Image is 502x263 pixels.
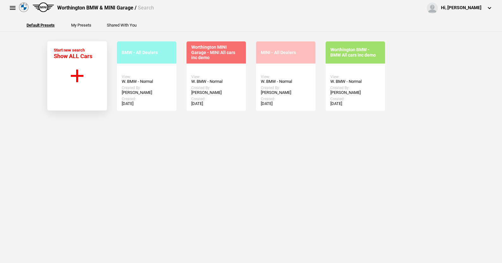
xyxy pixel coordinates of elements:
[54,48,92,59] div: Start new search
[122,86,172,90] div: Created By:
[330,47,380,58] div: Worthington BMW - BMW All cars inc demo
[330,75,380,79] div: View:
[54,53,92,59] span: Show ALL Cars
[57,4,154,11] div: Worthington BMW & MINI Garage /
[330,86,380,90] div: Created By:
[191,101,241,106] div: [DATE]
[122,90,172,95] div: [PERSON_NAME]
[191,97,241,101] div: Created:
[441,5,481,11] div: Hi, [PERSON_NAME]
[71,23,91,27] button: My Presets
[122,101,172,106] div: [DATE]
[191,79,241,84] div: W. BMW - Normal
[122,50,172,55] div: BMW - All Dealers
[330,90,380,95] div: [PERSON_NAME]
[191,90,241,95] div: [PERSON_NAME]
[19,3,28,12] img: bmw.png
[261,90,311,95] div: [PERSON_NAME]
[261,101,311,106] div: [DATE]
[33,3,54,12] img: mini.png
[191,75,241,79] div: View:
[138,5,154,11] span: Search
[330,101,380,106] div: [DATE]
[261,50,311,55] div: MINI - All Dealers
[122,75,172,79] div: View:
[122,97,172,101] div: Created:
[261,79,311,84] div: W. BMW - Normal
[122,79,172,84] div: W. BMW - Normal
[261,97,311,101] div: Created:
[330,79,380,84] div: W. BMW - Normal
[27,23,55,27] button: Default Presets
[191,45,241,60] div: Worthington MINI Garage - MINI All cars inc demo
[261,75,311,79] div: View:
[261,86,311,90] div: Created By:
[191,86,241,90] div: Created By:
[330,97,380,101] div: Created:
[107,23,137,27] button: Shared With You
[47,41,107,111] button: Start new search Show ALL Cars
